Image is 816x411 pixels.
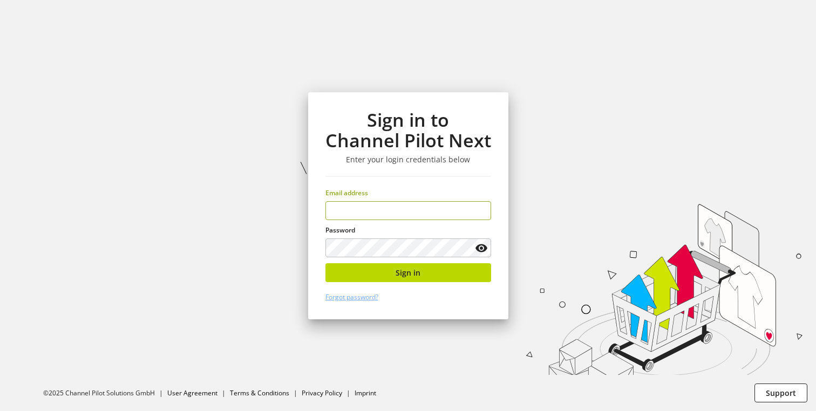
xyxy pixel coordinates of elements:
li: ©2025 Channel Pilot Solutions GmbH [43,388,167,398]
keeper-lock: Open Keeper Popup [472,204,485,217]
span: Email address [325,188,368,197]
button: Support [754,383,807,402]
h1: Sign in to Channel Pilot Next [325,109,491,151]
keeper-lock: Open Keeper Popup [458,242,471,255]
a: Imprint [355,388,376,398]
a: Privacy Policy [302,388,342,398]
button: Sign in [325,263,491,282]
a: User Agreement [167,388,217,398]
span: Sign in [396,267,420,278]
a: Terms & Conditions [230,388,289,398]
a: Forgot password? [325,292,378,302]
span: Password [325,225,355,235]
h3: Enter your login credentials below [325,155,491,165]
span: Support [766,387,796,399]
